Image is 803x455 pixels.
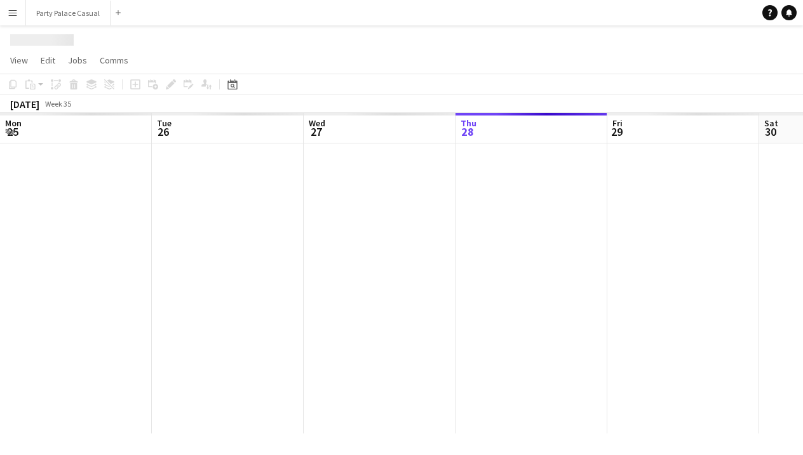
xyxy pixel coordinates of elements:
a: Edit [36,52,60,69]
span: View [10,55,28,66]
div: [DATE] [10,98,39,110]
span: Sat [764,117,778,129]
span: 30 [762,124,778,139]
span: Thu [461,117,476,129]
span: 29 [611,124,623,139]
span: 27 [307,124,325,139]
span: 28 [459,124,476,139]
span: 25 [3,124,22,139]
span: Fri [612,117,623,129]
a: View [5,52,33,69]
button: Party Palace Casual [26,1,111,25]
span: Edit [41,55,55,66]
span: Week 35 [42,99,74,109]
span: 26 [155,124,172,139]
span: Wed [309,117,325,129]
span: Tue [157,117,172,129]
span: Comms [100,55,128,66]
span: Mon [5,117,22,129]
span: Jobs [68,55,87,66]
a: Jobs [63,52,92,69]
a: Comms [95,52,133,69]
